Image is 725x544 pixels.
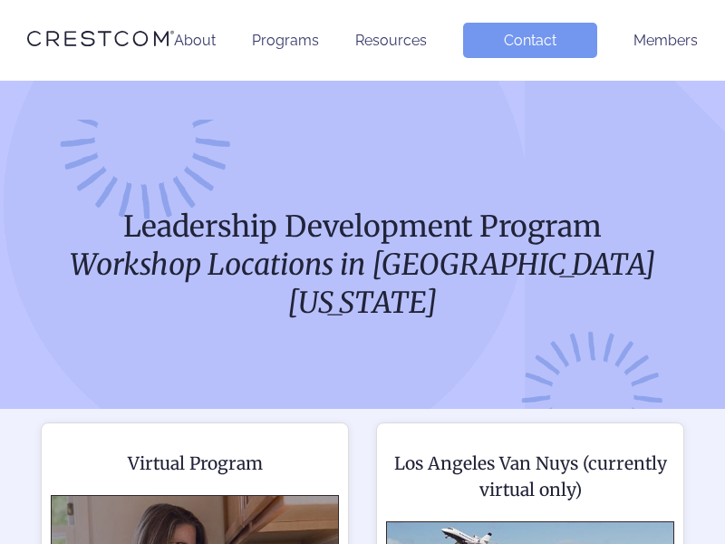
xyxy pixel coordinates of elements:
a: Members [633,32,698,49]
a: Programs [252,32,319,49]
h2: Virtual Program [51,451,339,477]
a: About [174,32,216,49]
h2: Los Angeles Van Nuys (currently virtual only) [386,451,674,503]
i: Workshop Locations in [GEOGRAPHIC_DATA][US_STATE] [70,247,656,321]
a: Resources [355,32,427,49]
h1: Leadership Development Program [27,208,698,322]
a: Contact [463,23,597,58]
